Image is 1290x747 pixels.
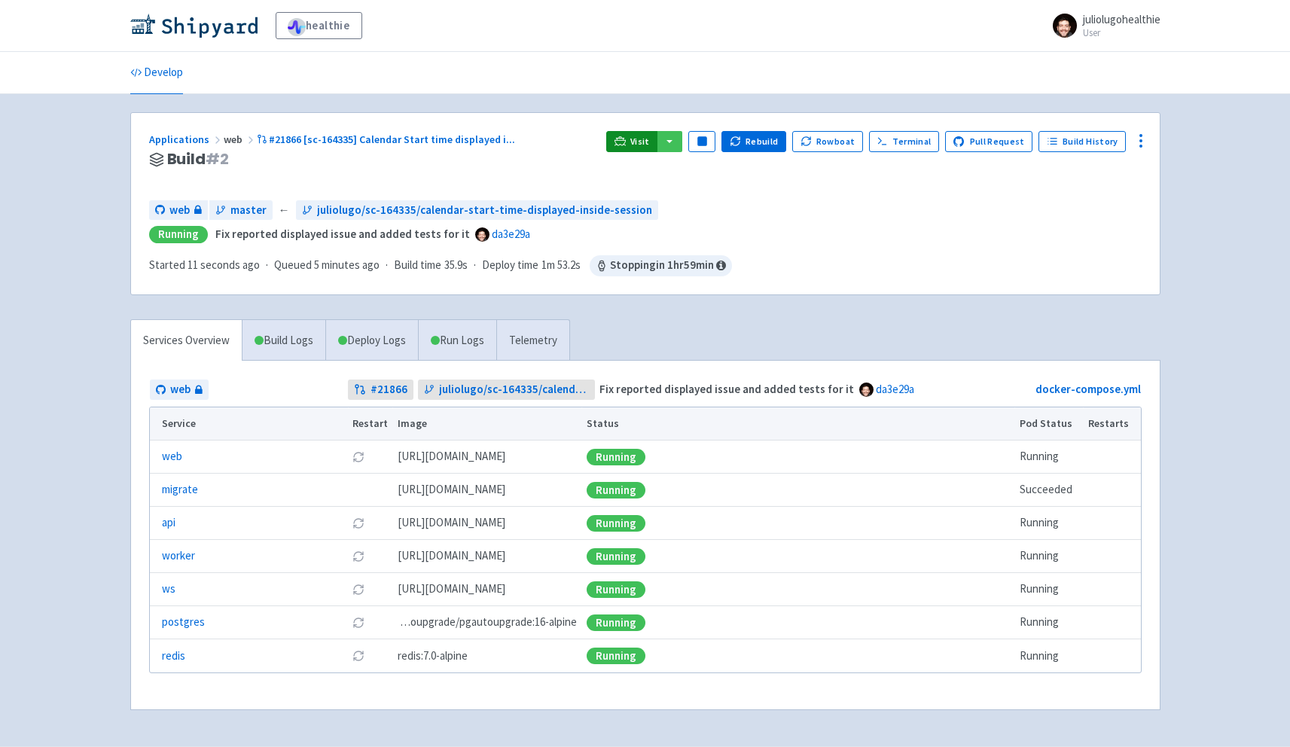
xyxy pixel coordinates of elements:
span: Started [149,258,260,272]
span: redis:7.0-alpine [398,648,468,665]
button: Restart pod [352,451,364,463]
a: Run Logs [418,320,496,361]
a: docker-compose.yml [1035,382,1141,396]
a: Telemetry [496,320,569,361]
td: Running [1014,507,1083,540]
a: Visit [606,131,657,152]
th: Status [581,407,1014,441]
th: Service [150,407,348,441]
a: da3e29a [876,382,914,396]
span: Build [167,151,229,168]
td: Running [1014,606,1083,639]
a: Build Logs [242,320,325,361]
a: web [149,200,208,221]
span: 35.9s [444,257,468,274]
span: [DOMAIN_NAME][URL] [398,581,505,598]
th: Restarts [1083,407,1140,441]
th: Image [392,407,581,441]
small: User [1083,28,1160,38]
span: [DOMAIN_NAME][URL] [398,514,505,532]
span: [DOMAIN_NAME][URL] [398,448,505,465]
td: Running [1014,639,1083,672]
div: Running [149,226,208,243]
button: Rowboat [792,131,863,152]
div: Running [587,449,645,465]
td: Succeeded [1014,474,1083,507]
span: juliolugohealthie [1083,12,1160,26]
div: Running [587,548,645,565]
time: 5 minutes ago [314,258,380,272]
a: Pull Request [945,131,1033,152]
a: postgres [162,614,205,631]
span: pgautoupgrade/pgautoupgrade:16-alpine [398,614,577,631]
a: Terminal [869,131,939,152]
a: Services Overview [131,320,242,361]
span: juliolugo/sc-164335/calendar-start-time-displayed-inside-session [439,381,589,398]
a: Deploy Logs [325,320,418,361]
td: Running [1014,540,1083,573]
a: web [162,448,182,465]
th: Restart [348,407,393,441]
span: #21866 [sc-164335] Calendar Start time displayed i ... [269,133,515,146]
a: healthie [276,12,362,39]
a: juliolugo/sc-164335/calendar-start-time-displayed-inside-session [418,380,595,400]
span: web [170,381,191,398]
a: Applications [149,133,224,146]
time: 11 seconds ago [188,258,260,272]
span: web [169,202,190,219]
span: ← [279,202,290,219]
a: da3e29a [492,227,530,241]
strong: # 21866 [371,381,407,398]
a: migrate [162,481,198,499]
div: Running [587,614,645,631]
img: Shipyard logo [130,14,258,38]
strong: Fix reported displayed issue and added tests for it [599,382,854,396]
div: Running [587,648,645,664]
a: #21866 [348,380,413,400]
a: api [162,514,175,532]
span: Build time [394,257,441,274]
span: Deploy time [482,257,538,274]
td: Running [1014,441,1083,474]
strong: Fix reported displayed issue and added tests for it [215,227,470,241]
div: · · · [149,255,732,276]
a: redis [162,648,185,665]
div: Running [587,515,645,532]
a: juliolugo/sc-164335/calendar-start-time-displayed-inside-session [296,200,658,221]
span: Stopping in 1 hr 59 min [590,255,732,276]
div: Running [587,482,645,499]
button: Restart pod [352,650,364,662]
span: web [224,133,257,146]
span: # 2 [206,148,229,169]
a: web [150,380,209,400]
span: [DOMAIN_NAME][URL] [398,547,505,565]
button: Pause [688,131,715,152]
span: master [230,202,267,219]
a: Develop [130,52,183,94]
th: Pod Status [1014,407,1083,441]
span: Queued [274,258,380,272]
td: Running [1014,573,1083,606]
a: master [209,200,273,221]
button: Restart pod [352,517,364,529]
button: Restart pod [352,584,364,596]
a: ws [162,581,175,598]
span: 1m 53.2s [541,257,581,274]
span: [DOMAIN_NAME][URL] [398,481,505,499]
span: Visit [630,136,650,148]
a: worker [162,547,195,565]
a: juliolugohealthie User [1044,14,1160,38]
button: Rebuild [721,131,786,152]
a: #21866 [sc-164335] Calendar Start time displayed i... [257,133,518,146]
span: juliolugo/sc-164335/calendar-start-time-displayed-inside-session [317,202,652,219]
a: Build History [1038,131,1126,152]
button: Restart pod [352,550,364,563]
button: Restart pod [352,617,364,629]
div: Running [587,581,645,598]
